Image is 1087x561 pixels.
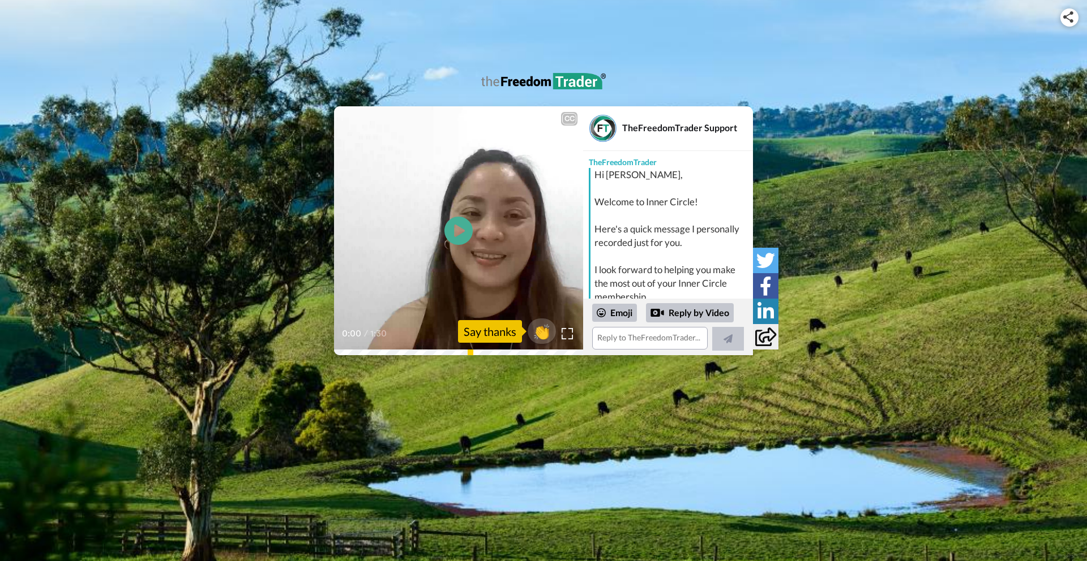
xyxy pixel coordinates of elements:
[594,168,750,331] div: Hi [PERSON_NAME], Welcome to Inner Circle! Here's a quick message I personally recorded just for ...
[592,304,637,322] div: Emoji
[651,306,664,320] div: Reply by Video
[562,328,573,339] img: Full screen
[646,303,734,322] div: Reply by Video
[1063,11,1073,23] img: ic_share.svg
[583,151,753,168] div: TheFreedomTrader
[370,327,390,340] span: 1:30
[562,113,576,124] div: CC
[589,115,617,142] img: Profile Image
[481,73,606,89] img: logo
[458,320,522,343] div: Say thanks
[622,122,752,133] div: TheFreedomTrader Support
[364,327,368,340] span: /
[528,322,556,340] span: 👏
[342,327,362,340] span: 0:00
[528,318,556,344] button: 👏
